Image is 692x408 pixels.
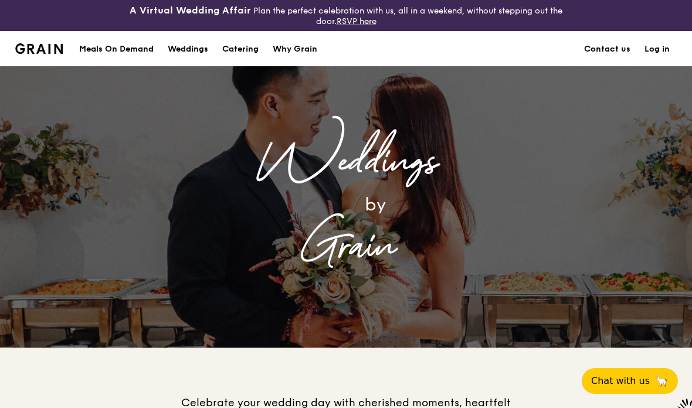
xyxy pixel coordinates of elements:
[161,32,215,67] a: Weddings
[15,30,63,66] a: GrainGrain
[266,32,324,67] a: Why Grain
[591,374,650,388] span: Chat with us
[111,136,581,189] div: Weddings
[337,16,376,26] a: RSVP here
[637,32,677,67] a: Log in
[170,189,581,220] div: by
[130,5,251,16] h3: A Virtual Wedding Affair
[215,32,266,67] a: Catering
[582,368,678,394] button: Chat with us🦙
[222,32,259,67] div: Catering
[577,32,637,67] a: Contact us
[15,43,63,54] img: Grain
[654,374,669,388] span: 🦙
[273,32,317,67] div: Why Grain
[168,32,208,67] div: Weddings
[79,32,154,67] div: Meals On Demand
[111,220,581,273] div: Grain
[116,5,577,26] div: Plan the perfect celebration with us, all in a weekend, without stepping out the door.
